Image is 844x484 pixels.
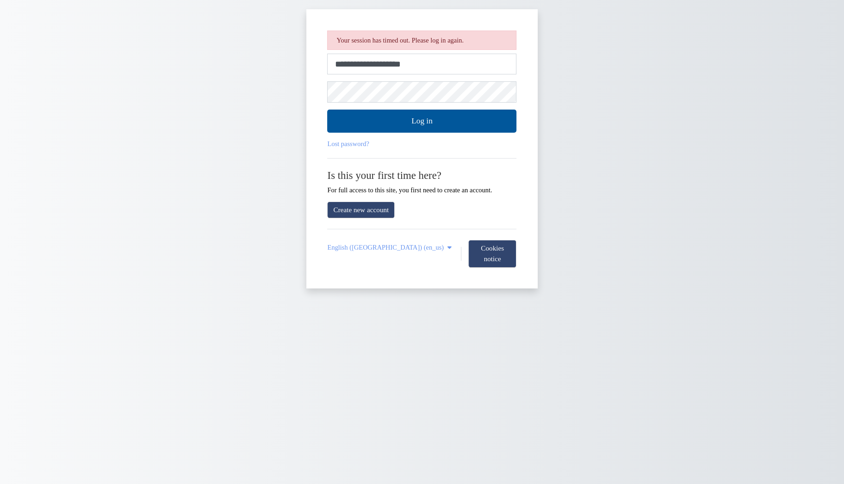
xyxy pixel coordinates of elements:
[328,169,517,182] h2: Is this your first time here?
[468,240,516,268] button: Cookies notice
[328,110,517,133] button: Log in
[328,140,369,147] a: Lost password?
[328,202,395,219] a: Create new account
[328,244,454,251] a: English (United States) ‎(en_us)‎
[328,31,517,50] div: Your session has timed out. Please log in again.
[328,169,517,194] div: For full access to this site, you first need to create an account.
